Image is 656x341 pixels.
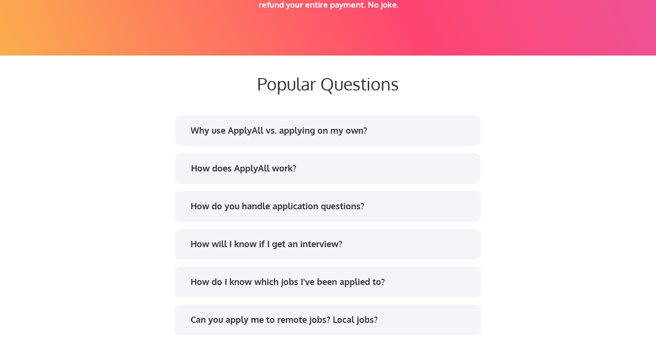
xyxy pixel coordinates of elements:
[98,73,558,94] div: Popular Questions
[191,162,472,174] div: How does ApplyAll work?
[191,200,472,212] div: How do you handle application questions?
[191,125,472,136] div: Why use ApplyAll vs. applying on my own?
[191,314,472,326] div: Can you apply me to remote jobs? Local jobs?
[191,238,472,250] div: How will I know if I get an interview?
[191,276,472,288] div: How do I know which jobs I've been applied to?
